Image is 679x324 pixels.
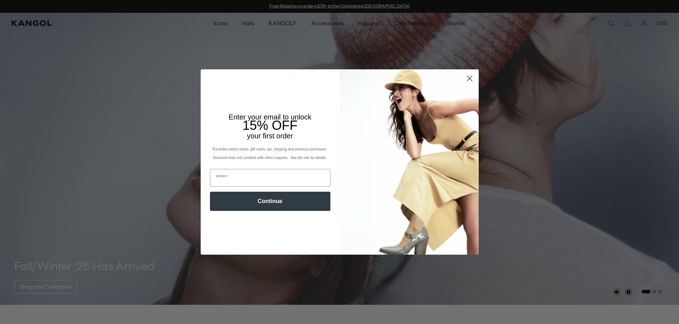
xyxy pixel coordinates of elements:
[463,72,476,85] button: Close dialog
[247,132,293,140] span: your first order
[210,192,330,211] button: Continue
[340,69,479,254] img: 93be19ad-e773-4382-80b9-c9d740c9197f.jpeg
[210,169,330,187] input: Email
[229,113,312,121] span: Enter your email to unlock
[212,147,328,160] span: *Excludes select styles, gift cards, tax, shipping and previous purchases. Discount does not comb...
[242,118,297,133] span: 15% OFF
